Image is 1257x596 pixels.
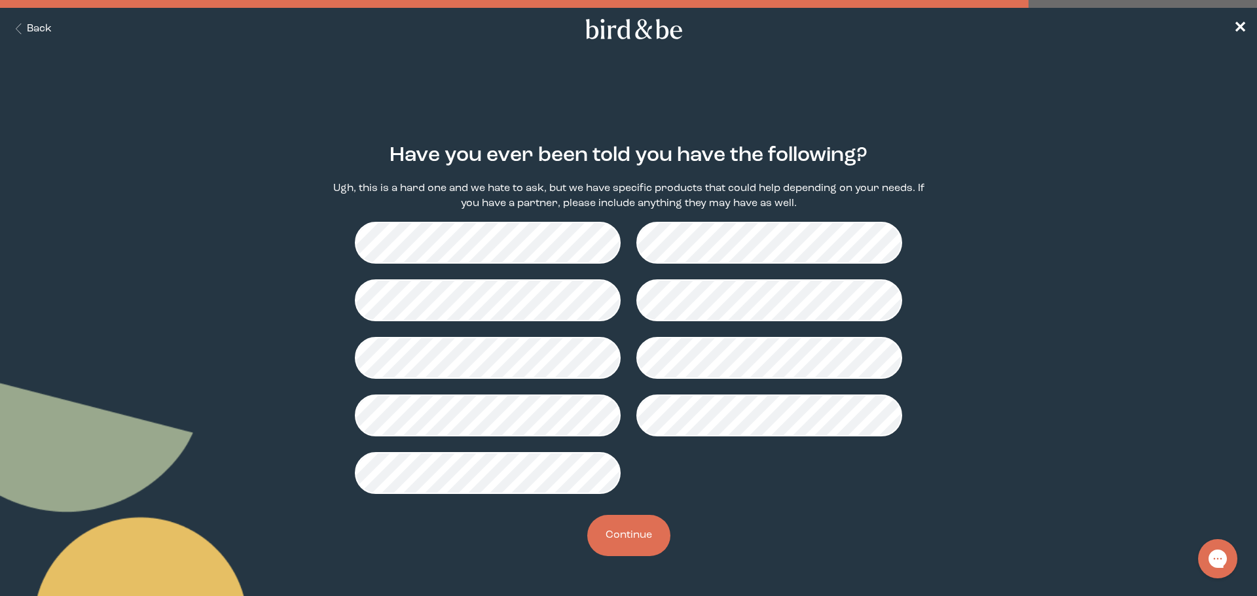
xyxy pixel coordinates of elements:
h2: Have you ever been told you have the following? [390,141,867,171]
button: Continue [587,515,670,556]
a: ✕ [1233,18,1247,41]
button: Back Button [10,22,52,37]
p: Ugh, this is a hard one and we hate to ask, but we have specific products that could help dependi... [325,181,932,211]
iframe: Gorgias live chat messenger [1192,535,1244,583]
span: ✕ [1233,21,1247,37]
